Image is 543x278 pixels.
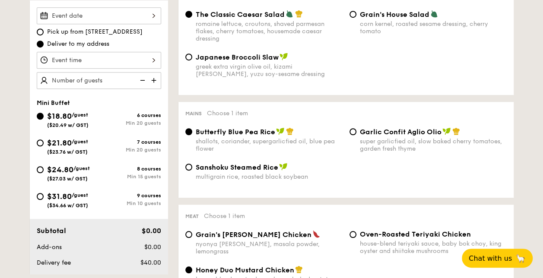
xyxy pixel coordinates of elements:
[442,127,451,135] img: icon-vegan.f8ff3823.svg
[135,72,148,88] img: icon-reduce.1d2dbef1.svg
[349,231,356,238] input: Oven-Roasted Teriyaki Chickenhouse-blend teriyaki sauce, baby bok choy, king oyster and shiitake ...
[47,122,89,128] span: ($20.49 w/ GST)
[47,111,72,121] span: $18.80
[360,240,507,255] div: house-blend teriyaki sauce, baby bok choy, king oyster and shiitake mushrooms
[360,230,471,238] span: Oven-Roasted Teriyaki Chicken
[37,41,44,47] input: Deliver to my address
[37,7,161,24] input: Event date
[185,11,192,18] input: The Classic Caesar Saladromaine lettuce, croutons, shaved parmesan flakes, cherry tomatoes, house...
[47,28,143,36] span: Pick up from [STREET_ADDRESS]
[47,165,73,174] span: $24.80
[196,63,343,78] div: greek extra virgin olive oil, kizami [PERSON_NAME], yuzu soy-sesame dressing
[99,112,161,118] div: 6 courses
[37,113,44,120] input: $18.80/guest($20.49 w/ GST)6 coursesMin 20 guests
[276,127,285,135] img: icon-vegan.f8ff3823.svg
[47,192,72,201] span: $31.80
[196,138,343,152] div: shallots, coriander, supergarlicfied oil, blue pea flower
[196,266,294,274] span: Honey Duo Mustard Chicken
[37,139,44,146] input: $21.80/guest($23.76 w/ GST)7 coursesMin 20 guests
[37,166,44,173] input: $24.80/guest($27.03 w/ GST)8 coursesMin 15 guests
[47,176,88,182] span: ($27.03 w/ GST)
[185,54,192,60] input: Japanese Broccoli Slawgreek extra virgin olive oil, kizami [PERSON_NAME], yuzu soy-sesame dressing
[47,149,88,155] span: ($23.76 w/ GST)
[37,259,71,266] span: Delivery fee
[99,147,161,153] div: Min 20 guests
[295,10,303,18] img: icon-chef-hat.a58ddaea.svg
[47,138,72,148] span: $21.80
[185,111,202,117] span: Mains
[295,265,303,273] img: icon-chef-hat.a58ddaea.svg
[99,174,161,180] div: Min 15 guests
[99,193,161,199] div: 9 courses
[185,231,192,238] input: Grain's [PERSON_NAME] Chickennyonya [PERSON_NAME], masala powder, lemongrass
[430,10,438,18] img: icon-vegetarian.fe4039eb.svg
[185,164,192,171] input: Sanshoku Steamed Ricemultigrain rice, roasted black soybean
[196,240,343,255] div: nyonya [PERSON_NAME], masala powder, lemongrass
[286,127,294,135] img: icon-chef-hat.a58ddaea.svg
[360,128,441,136] span: Garlic Confit Aglio Olio
[360,10,429,19] span: Grain's House Salad
[196,10,285,19] span: The Classic Caesar Salad
[73,165,90,171] span: /guest
[312,230,320,238] img: icon-spicy.37a8142b.svg
[141,227,161,235] span: $0.00
[185,266,192,273] input: Honey Duo Mustard Chickenhouse-blend mustard, maple soy baked potato, parsley
[196,163,278,171] span: Sanshoku Steamed Rice
[37,52,161,69] input: Event time
[286,10,293,18] img: icon-vegetarian.fe4039eb.svg
[37,227,66,235] span: Subtotal
[204,212,245,220] span: Choose 1 item
[72,112,88,118] span: /guest
[196,128,275,136] span: Butterfly Blue Pea Rice
[279,53,288,60] img: icon-vegan.f8ff3823.svg
[196,173,343,180] div: multigrain rice, roasted black soybean
[99,120,161,126] div: Min 20 guests
[37,72,161,89] input: Number of guests
[99,166,161,172] div: 8 courses
[72,192,88,198] span: /guest
[360,20,507,35] div: corn kernel, roasted sesame dressing, cherry tomato
[47,202,88,208] span: ($34.66 w/ GST)
[196,53,279,61] span: Japanese Broccoli Slaw
[349,11,356,18] input: Grain's House Saladcorn kernel, roasted sesame dressing, cherry tomato
[148,72,161,88] img: icon-add.58712e84.svg
[99,200,161,206] div: Min 10 guests
[196,20,343,42] div: romaine lettuce, croutons, shaved parmesan flakes, cherry tomatoes, housemade caesar dressing
[349,128,356,135] input: Garlic Confit Aglio Oliosuper garlicfied oil, slow baked cherry tomatoes, garden fresh thyme
[37,28,44,35] input: Pick up from [STREET_ADDRESS]
[47,40,109,48] span: Deliver to my address
[196,231,311,239] span: Grain's [PERSON_NAME] Chicken
[515,253,526,263] span: 🦙
[144,243,161,251] span: $0.00
[185,213,199,219] span: Meat
[37,193,44,200] input: $31.80/guest($34.66 w/ GST)9 coursesMin 10 guests
[99,139,161,145] div: 7 courses
[452,127,460,135] img: icon-chef-hat.a58ddaea.svg
[185,128,192,135] input: Butterfly Blue Pea Riceshallots, coriander, supergarlicfied oil, blue pea flower
[462,249,533,268] button: Chat with us🦙
[207,110,248,117] span: Choose 1 item
[140,259,161,266] span: $40.00
[360,138,507,152] div: super garlicfied oil, slow baked cherry tomatoes, garden fresh thyme
[72,139,88,145] span: /guest
[469,254,512,262] span: Chat with us
[279,163,288,171] img: icon-vegan.f8ff3823.svg
[37,243,62,251] span: Add-ons
[37,99,70,107] span: Mini Buffet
